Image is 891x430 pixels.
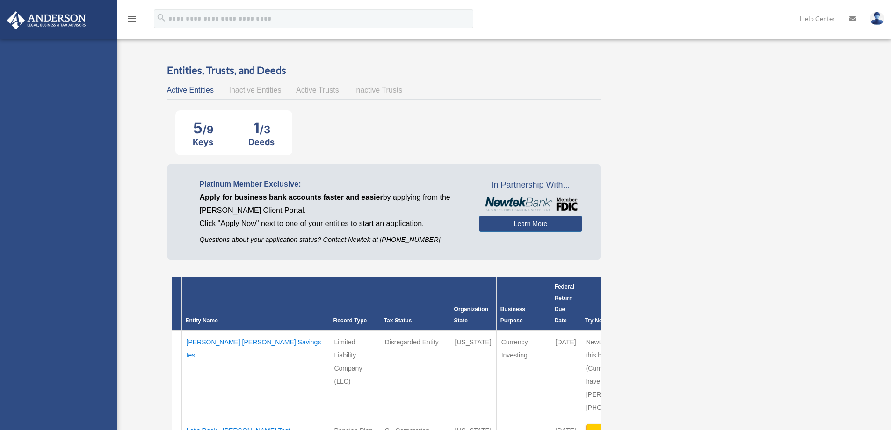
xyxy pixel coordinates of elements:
th: Federal Return Due Date [551,277,581,330]
td: Disregarded Entity [380,330,450,419]
td: [DATE] [551,330,581,419]
p: Click "Apply Now" next to one of your entities to start an application. [200,217,465,230]
a: Learn More [479,216,582,232]
td: Currency Investing [496,330,551,419]
p: Questions about your application status? Contact Newtek at [PHONE_NUMBER] [200,234,465,246]
td: Newtek Bank does not support this business purpose (Currency Investing). If you have questions pl... [581,330,682,419]
th: Business Purpose [496,277,551,330]
th: Tax Status [380,277,450,330]
th: Record Type [329,277,380,330]
td: [US_STATE] [450,330,496,419]
h3: Entities, Trusts, and Deeds [167,63,601,78]
th: Entity Name [181,277,329,330]
div: 1 [248,119,275,137]
img: Anderson Advisors Platinum Portal [4,11,89,29]
th: Organization State [450,277,496,330]
span: Inactive Entities [229,86,281,94]
a: menu [126,16,138,24]
span: /9 [203,124,213,136]
td: Limited Liability Company (LLC) [329,330,380,419]
span: Active Trusts [296,86,339,94]
img: NewtekBankLogoSM.png [484,197,578,211]
span: /3 [260,124,270,136]
span: Apply for business bank accounts faster and easier [200,193,383,201]
span: In Partnership With... [479,178,582,193]
span: Active Entities [167,86,214,94]
td: [PERSON_NAME] [PERSON_NAME] Savings test [181,330,329,419]
div: Deeds [248,137,275,147]
div: Try Newtek Bank [585,315,678,326]
img: User Pic [870,12,884,25]
span: Inactive Trusts [354,86,402,94]
div: Keys [193,137,213,147]
div: 5 [193,119,213,137]
p: Platinum Member Exclusive: [200,178,465,191]
p: by applying from the [PERSON_NAME] Client Portal. [200,191,465,217]
i: menu [126,13,138,24]
i: search [156,13,167,23]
